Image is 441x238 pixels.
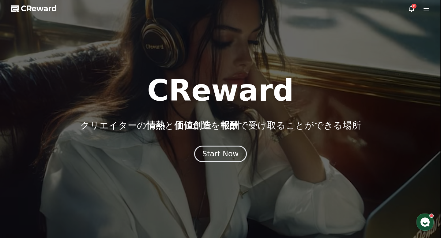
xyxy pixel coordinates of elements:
[412,4,417,9] div: 6
[16,196,26,201] span: Home
[146,120,165,131] span: 情熱
[40,187,79,203] a: Messages
[2,187,40,203] a: Home
[21,4,57,13] span: CReward
[11,4,57,13] a: CReward
[194,146,247,162] button: Start Now
[194,152,247,158] a: Start Now
[51,197,69,202] span: Messages
[221,120,239,131] span: 報酬
[147,76,294,105] h1: CReward
[80,120,361,131] p: クリエイターの と を で受け取ることができる場所
[174,120,211,131] span: 価値創造
[79,187,118,203] a: Settings
[408,5,415,12] a: 6
[202,149,239,159] div: Start Now
[91,196,106,201] span: Settings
